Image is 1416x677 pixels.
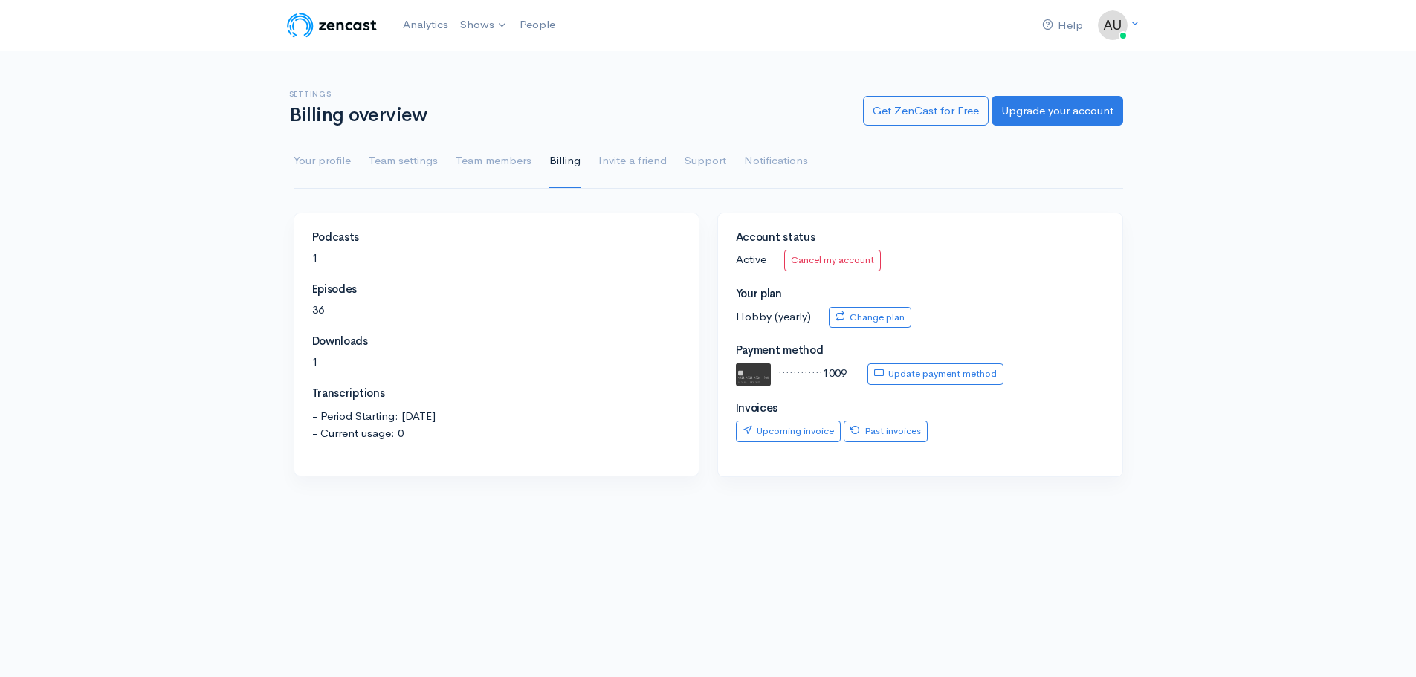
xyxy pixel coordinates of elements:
a: Support [685,135,726,188]
p: 1 [312,354,681,371]
a: Team members [456,135,531,188]
span: - Current usage: 0 [312,425,681,442]
a: Upgrade your account [992,96,1123,126]
a: Help [1036,10,1089,42]
h4: Episodes [312,283,681,296]
h6: Settings [289,90,845,98]
a: Upcoming invoice [736,421,841,442]
a: Team settings [369,135,438,188]
h4: Podcasts [312,231,681,244]
img: ... [1098,10,1128,40]
img: default.svg [736,363,772,386]
a: Update payment method [867,363,1003,385]
h4: Payment method [736,344,1105,357]
a: Notifications [744,135,808,188]
h4: Your plan [736,288,1105,300]
a: Cancel my account [784,250,881,271]
a: Past invoices [844,421,928,442]
span: ············1009 [778,366,847,380]
h1: Billing overview [289,105,845,126]
h4: Invoices [736,402,1105,415]
h4: Account status [736,231,1105,244]
a: Change plan [829,307,911,328]
h4: Transcriptions [312,387,681,400]
a: Get ZenCast for Free [863,96,989,126]
a: Billing [549,135,581,188]
a: People [514,9,561,41]
p: Active [736,250,1105,271]
p: 1 [312,250,681,267]
img: ZenCast Logo [285,10,379,40]
h4: Downloads [312,335,681,348]
p: Hobby (yearly) [736,307,1105,328]
span: - Period Starting: [DATE] [312,408,681,425]
a: Your profile [294,135,351,188]
p: 36 [312,302,681,319]
a: Analytics [397,9,454,41]
a: Shows [454,9,514,42]
a: Invite a friend [598,135,667,188]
